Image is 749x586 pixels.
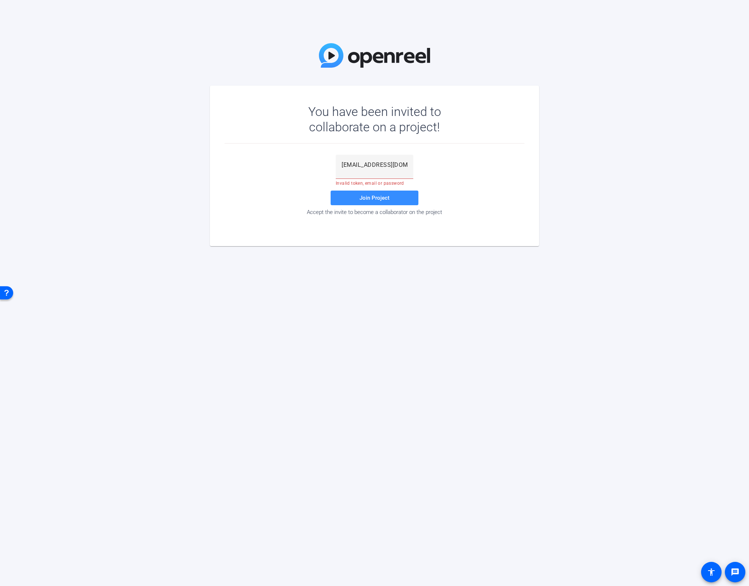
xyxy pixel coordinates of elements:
button: Join Project [331,191,418,205]
mat-icon: message [731,568,739,576]
div: Accept the invite to become a collaborator on the project [225,209,524,215]
mat-error: Invalid token, email or password [336,179,413,185]
mat-icon: accessibility [707,568,716,576]
span: Join Project [360,195,389,201]
div: You have been invited to collaborate on a project! [287,104,462,135]
input: Password [342,161,407,169]
img: OpenReel Logo [319,43,430,68]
